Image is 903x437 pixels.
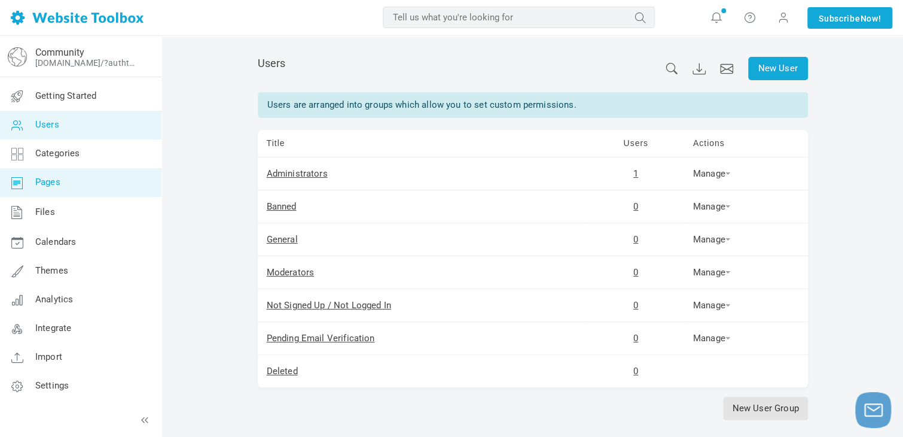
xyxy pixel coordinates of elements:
span: Import [35,351,62,362]
a: Administrators [267,168,328,179]
td: Users [588,130,684,157]
a: 0 [633,300,638,311]
a: New User Group [723,397,807,420]
span: Settings [35,380,69,391]
a: 0 [633,201,638,212]
a: Not Signed Up / Not Logged In [267,300,391,311]
a: Moderators [267,267,315,278]
a: New User [748,57,808,80]
span: Files [35,207,55,217]
span: Categories [35,148,80,159]
span: Integrate [35,323,71,333]
input: Tell us what you're looking for [383,7,655,28]
a: 0 [633,267,638,278]
a: Manage [693,234,730,245]
a: Manage [693,168,730,179]
a: SubscribeNow! [807,7,892,29]
span: Themes [35,265,68,276]
div: Users are arranged into groups which allow you to set custom permissions. [258,92,808,118]
span: Users [35,119,59,130]
a: General [267,234,298,245]
a: Manage [693,201,730,212]
a: Manage [693,300,730,311]
span: Calendars [35,236,76,247]
span: Now! [860,12,881,25]
a: Deleted [267,366,298,377]
a: 0 [633,366,638,377]
img: globe-icon.png [8,47,27,66]
a: Banned [267,201,297,212]
a: 0 [633,333,638,344]
a: Manage [693,267,730,278]
span: Analytics [35,294,73,305]
span: Pages [35,177,60,187]
a: Community [35,47,84,58]
a: 0 [633,234,638,245]
a: 1 [633,168,638,179]
a: Manage [693,333,730,344]
td: Title [258,130,588,157]
span: Users [258,57,286,69]
a: [DOMAIN_NAME]/?authtoken=1a2559a3bc6d15018e81b209f7ec4483&rememberMe=1 [35,58,139,68]
a: Pending Email Verification [267,333,375,344]
button: Launch chat [855,392,891,428]
span: Getting Started [35,90,96,101]
td: Actions [684,130,808,157]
